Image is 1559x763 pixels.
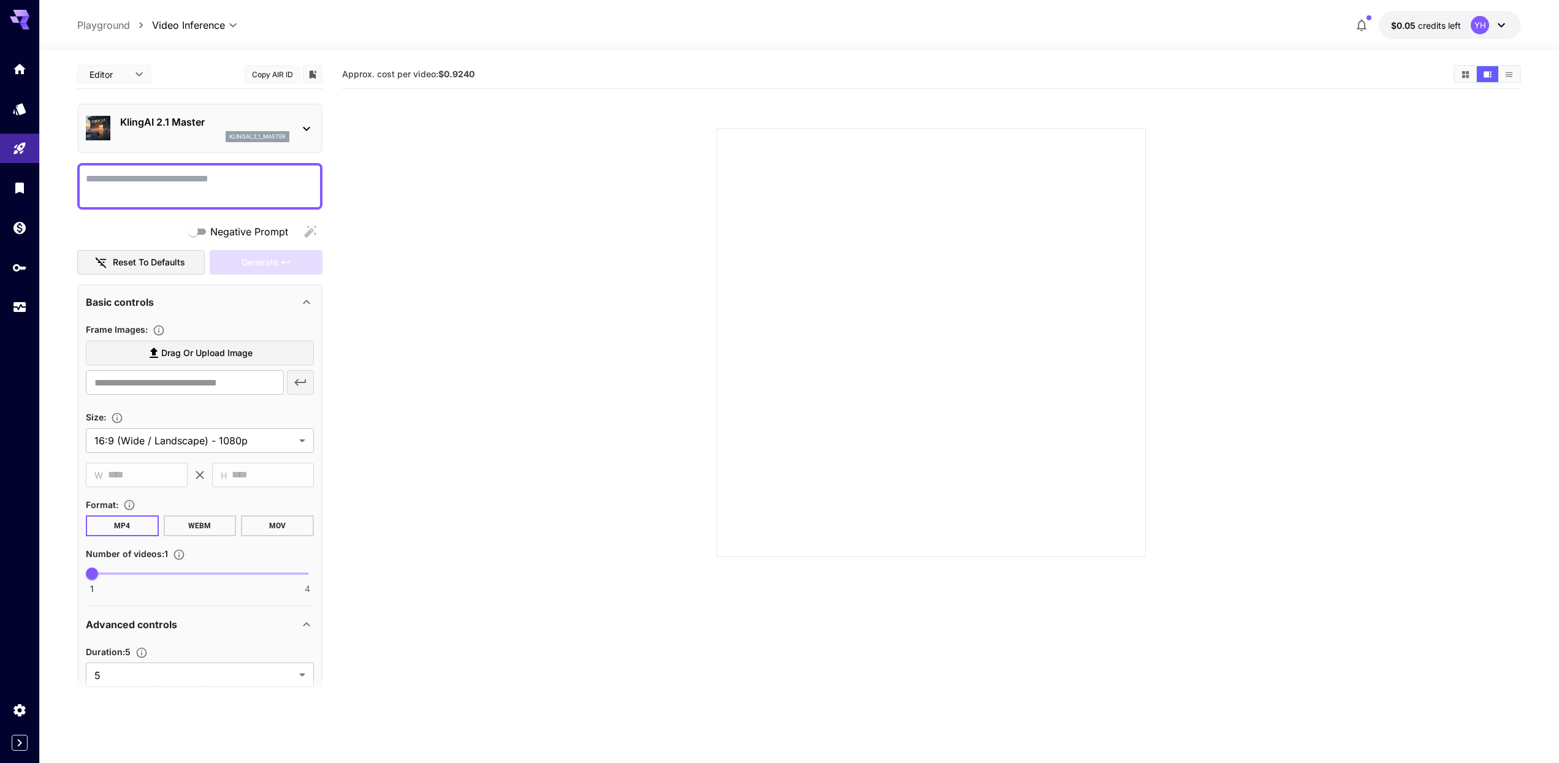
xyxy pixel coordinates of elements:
span: Size : [86,412,106,422]
button: MOV [241,515,314,536]
div: YH [1471,16,1489,34]
span: Editor [90,68,128,81]
button: Set the number of duration [131,647,153,659]
div: KlingAI 2.1 Masterklingai_2_1_master [86,110,314,147]
label: Drag or upload image [86,341,314,366]
div: Basic controls [86,287,314,317]
button: Upload frame images. [148,324,170,336]
p: Advanced controls [86,617,177,632]
nav: breadcrumb [77,18,152,32]
div: Library [12,180,27,195]
span: W [94,468,103,482]
span: Approx. cost per video: [342,69,475,79]
span: Negative Prompt [210,224,288,239]
button: Show videos in video view [1477,66,1498,82]
div: Home [12,61,27,77]
button: Reset to defaults [77,250,205,275]
button: Adjust the dimensions of the generated image by specifying its width and height in pixels, or sel... [106,412,128,424]
div: Settings [12,702,27,718]
span: 4 [305,583,310,595]
button: Specify how many videos to generate in a single request. Each video generation will be charged se... [168,549,190,561]
button: $0.05YH [1379,11,1521,39]
span: Number of videos : 1 [86,549,168,559]
button: Expand sidebar [12,735,28,751]
b: $0.9240 [438,69,475,79]
p: Basic controls [86,295,154,309]
span: Drag or upload image [161,346,253,361]
span: Format : [86,499,118,510]
button: Choose the file format for the output video. [118,499,140,511]
div: Playground [12,141,27,156]
button: Show videos in list view [1498,66,1520,82]
div: Models [12,101,27,116]
button: WEBM [164,515,237,536]
span: 16:9 (Wide / Landscape) - 1080p [94,433,294,448]
p: klingai_2_1_master [229,132,286,141]
a: Playground [77,18,130,32]
span: 1 [90,583,94,595]
span: H [221,468,227,482]
span: Frame Images : [86,324,148,335]
div: $0.05 [1391,19,1461,32]
div: Show videos in grid viewShow videos in video viewShow videos in list view [1454,65,1521,83]
span: 5 [94,668,294,683]
span: Video Inference [152,18,225,32]
button: Add to library [307,67,318,82]
div: Advanced controls [86,610,314,639]
p: KlingAI 2.1 Master [120,115,289,129]
div: API Keys [12,260,27,275]
button: Copy AIR ID [245,66,300,83]
button: MP4 [86,515,159,536]
span: credits left [1418,20,1461,31]
div: Usage [12,300,27,315]
span: Duration : 5 [86,647,131,657]
div: Wallet [12,220,27,235]
button: Show videos in grid view [1455,66,1476,82]
span: $0.05 [1391,20,1418,31]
